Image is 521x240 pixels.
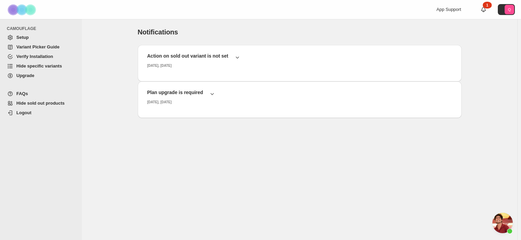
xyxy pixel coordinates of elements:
[7,26,78,31] span: CAMOUFLAGE
[147,64,172,67] small: [DATE], [DATE]
[480,6,487,13] a: 1
[16,35,29,40] span: Setup
[4,89,78,99] a: FAQs
[16,101,65,106] span: Hide sold out products
[4,42,78,52] a: Variant Picker Guide
[4,61,78,71] a: Hide specific variants
[5,0,40,19] img: Camouflage
[498,4,515,15] button: Avatar with initials Q
[508,7,511,12] text: Q
[4,52,78,61] a: Verify Installation
[138,28,178,36] span: Notifications
[147,100,172,104] small: [DATE], [DATE]
[16,54,53,59] span: Verify Installation
[483,2,492,9] div: 1
[143,87,456,107] button: Plan upgrade is required[DATE], [DATE]
[143,50,456,71] button: Action on sold out variant is not set[DATE], [DATE]
[16,44,59,49] span: Variant Picker Guide
[16,63,62,69] span: Hide specific variants
[4,71,78,80] a: Upgrade
[16,91,28,96] span: FAQs
[147,52,228,59] h2: Action on sold out variant is not set
[4,33,78,42] a: Setup
[147,89,203,96] h2: Plan upgrade is required
[492,213,513,233] a: Otwarty czat
[436,7,461,12] span: App Support
[4,99,78,108] a: Hide sold out products
[16,110,31,115] span: Logout
[16,73,34,78] span: Upgrade
[4,108,78,118] a: Logout
[505,5,514,14] span: Avatar with initials Q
